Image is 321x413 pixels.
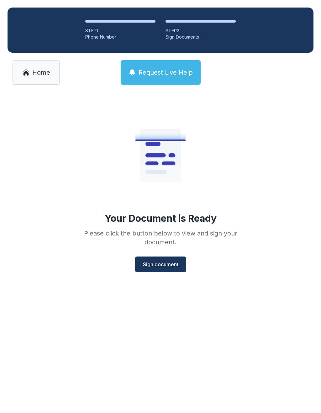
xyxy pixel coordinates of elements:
[166,28,236,34] div: STEP 2
[85,34,155,40] div: Phone Number
[166,34,236,40] div: Sign Documents
[85,28,155,34] div: STEP 1
[32,68,50,77] span: Home
[139,68,193,77] span: Request Live Help
[143,261,178,268] span: Sign document
[70,229,251,246] div: Please click the button below to view and sign your document.
[105,213,217,224] div: Your Document is Ready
